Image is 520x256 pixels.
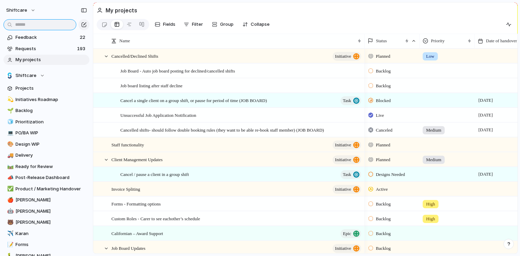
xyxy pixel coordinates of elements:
[7,140,12,148] div: 🎨
[3,44,89,54] a: Requests193
[3,184,89,194] a: ✅Product / Marketing Handover
[426,127,441,134] span: Medium
[15,85,87,92] span: Projects
[15,208,87,215] span: [PERSON_NAME]
[376,127,392,134] span: Canceled
[6,219,13,226] button: 🐻
[3,83,89,93] a: Projects
[6,107,13,114] button: 🌱
[376,230,391,237] span: Backlog
[376,53,390,60] span: Planned
[426,201,435,208] span: High
[111,200,161,208] span: Forms - Formatting options
[220,21,234,28] span: Group
[3,206,89,216] a: 🤖[PERSON_NAME]
[111,229,163,237] span: Californian – Award Support
[111,141,144,148] span: Staff functionality
[477,170,495,178] span: [DATE]
[3,117,89,127] a: 🧊Prioritization
[477,111,495,119] span: [DATE]
[376,156,390,163] span: Planned
[3,162,89,172] a: 🛤️Ready for Review
[15,241,87,248] span: Forms
[120,111,196,119] span: Unsuccessful Job Application Notification
[15,174,87,181] span: Post-Release Dashboard
[426,156,441,163] span: Medium
[3,94,89,105] a: 💫Initiatives Roadmap
[6,119,13,125] button: 🧊
[3,150,89,160] a: 🚚Delivery
[192,21,203,28] span: Filter
[15,152,87,159] span: Delivery
[7,129,12,137] div: 💻
[111,52,158,60] span: Cancelled/Declined Shifts
[335,244,351,253] span: initiative
[152,19,178,30] button: Fields
[15,230,87,237] span: Karan
[340,170,361,179] button: Task
[120,126,324,134] span: Cancelled shifts- should follow double booking rules (they want to be able re-book staff member) ...
[15,197,87,203] span: [PERSON_NAME]
[7,118,12,126] div: 🧊
[15,219,87,226] span: [PERSON_NAME]
[376,112,384,119] span: Live
[6,96,13,103] button: 💫
[6,152,13,159] button: 🚚
[7,196,12,204] div: 🍎
[376,171,405,178] span: Designs Needed
[240,19,272,30] button: Collapse
[343,229,351,238] span: Epic
[343,170,351,179] span: Task
[333,244,361,253] button: initiative
[15,163,87,170] span: Ready for Review
[6,163,13,170] button: 🛤️
[3,172,89,183] div: 📣Post-Release Dashboard
[486,37,517,44] span: Date of handover
[376,97,391,104] span: Blocked
[431,37,445,44] span: Priority
[7,230,12,237] div: ✈️
[15,141,87,148] span: Design WIP
[376,142,390,148] span: Planned
[376,186,388,193] span: Active
[7,96,12,103] div: 💫
[3,70,89,81] button: Shiftcare
[15,130,87,136] span: PO/BA WIP
[376,201,391,208] span: Backlog
[477,126,495,134] span: [DATE]
[251,21,270,28] span: Collapse
[181,19,206,30] button: Filter
[111,244,145,252] span: Job Board Updates
[7,107,12,115] div: 🌱
[15,96,87,103] span: Initiatives Roadmap
[15,119,87,125] span: Prioritization
[3,32,89,43] a: Feedback22
[80,34,87,41] span: 22
[335,155,351,165] span: initiative
[340,96,361,105] button: Task
[3,240,89,250] a: 📝Forms
[7,207,12,215] div: 🤖
[343,96,351,105] span: Task
[335,140,351,150] span: initiative
[6,230,13,237] button: ✈️
[3,229,89,239] a: ✈️Karan
[3,195,89,205] a: 🍎[PERSON_NAME]
[333,141,361,149] button: initiative
[6,7,27,14] span: shiftcare
[7,174,12,182] div: 📣
[376,245,391,252] span: Backlog
[3,128,89,138] div: 💻PO/BA WIP
[77,45,87,52] span: 193
[335,52,351,61] span: initiative
[208,19,237,30] button: Group
[3,105,89,116] div: 🌱Backlog
[3,139,89,149] a: 🎨Design WIP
